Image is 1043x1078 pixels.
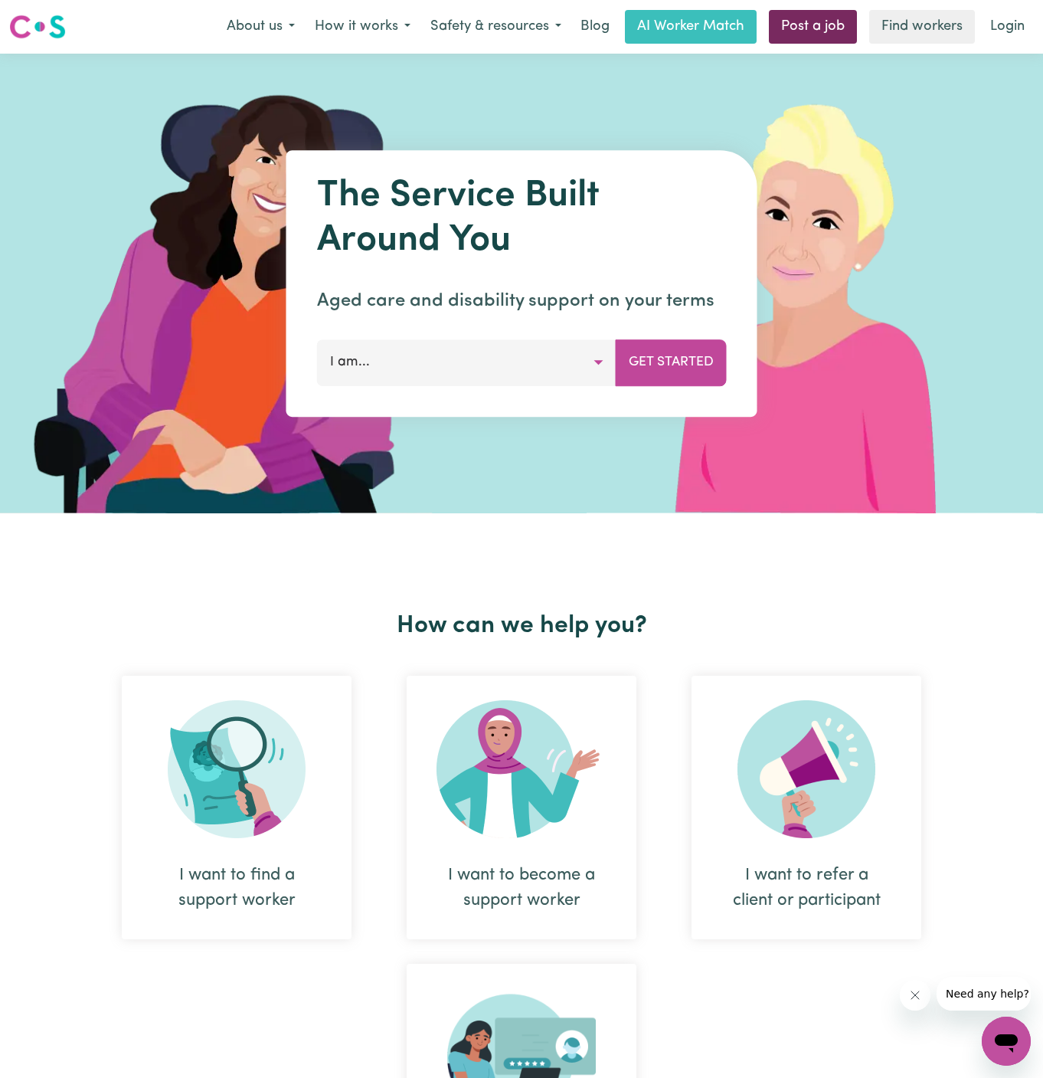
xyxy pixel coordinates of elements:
a: Find workers [869,10,975,44]
p: Aged care and disability support on your terms [317,287,727,315]
img: Refer [737,700,875,838]
h1: The Service Built Around You [317,175,727,263]
img: Become Worker [436,700,607,838]
button: How it works [305,11,420,43]
div: I want to refer a client or participant [692,676,921,939]
a: Blog [571,10,619,44]
img: Search [168,700,306,838]
button: About us [217,11,305,43]
a: Careseekers logo [9,9,66,44]
button: Safety & resources [420,11,571,43]
img: Careseekers logo [9,13,66,41]
a: AI Worker Match [625,10,757,44]
h2: How can we help you? [94,611,949,641]
a: Post a job [769,10,857,44]
a: Login [981,10,1034,44]
button: I am... [317,339,616,385]
iframe: Close message [900,980,930,1011]
iframe: Button to launch messaging window [982,1017,1031,1066]
button: Get Started [616,339,727,385]
div: I want to become a support worker [407,676,636,939]
div: I want to become a support worker [443,863,600,913]
div: I want to find a support worker [122,676,351,939]
div: I want to refer a client or participant [728,863,884,913]
iframe: Message from company [937,977,1031,1011]
div: I want to find a support worker [159,863,315,913]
